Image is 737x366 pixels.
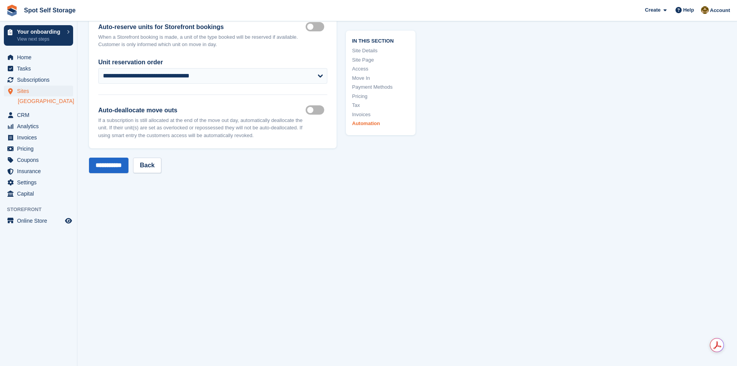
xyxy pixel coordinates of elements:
a: menu [4,143,73,154]
span: Online Store [17,215,63,226]
a: menu [4,155,73,165]
span: Sites [17,86,63,96]
p: View next steps [17,36,63,43]
a: Site Details [352,47,409,55]
img: Manoj Dubey [701,6,709,14]
a: menu [4,215,73,226]
label: Auto reserve on storefront [306,26,327,27]
a: Spot Self Storage [21,4,79,17]
a: Tax [352,101,409,109]
p: If a subscription is still allocated at the end of the move out day, automatically deallocate the... [98,117,306,139]
label: Auto-reserve units for Storefront bookings [98,22,306,32]
a: Automation [352,120,409,127]
a: menu [4,74,73,85]
a: menu [4,52,73,63]
a: Invoices [352,110,409,118]
span: Coupons [17,155,63,165]
a: menu [4,110,73,120]
a: Back [133,158,161,173]
p: When a Storefront booking is made, a unit of the type booked will be reserved if available. Custo... [98,33,306,48]
a: menu [4,177,73,188]
span: Pricing [17,143,63,154]
a: menu [4,121,73,132]
span: CRM [17,110,63,120]
span: Invoices [17,132,63,143]
a: [GEOGRAPHIC_DATA] [18,98,73,105]
span: Help [683,6,694,14]
a: menu [4,132,73,143]
span: Tasks [17,63,63,74]
a: Preview store [64,216,73,225]
span: Settings [17,177,63,188]
span: In this section [352,36,409,44]
span: Create [645,6,660,14]
label: Auto-deallocate move outs [98,106,306,115]
span: Capital [17,188,63,199]
a: menu [4,86,73,96]
a: Your onboarding View next steps [4,25,73,46]
label: Auto deallocate move outs [306,110,327,111]
span: Subscriptions [17,74,63,85]
a: Site Page [352,56,409,64]
p: Your onboarding [17,29,63,34]
span: Home [17,52,63,63]
a: menu [4,188,73,199]
span: Analytics [17,121,63,132]
a: Access [352,65,409,73]
a: Pricing [352,92,409,100]
a: menu [4,63,73,74]
span: Account [710,7,730,14]
label: Unit reservation order [98,58,327,67]
span: Storefront [7,206,77,213]
a: Move In [352,74,409,82]
a: Payment Methods [352,83,409,91]
a: menu [4,166,73,177]
img: stora-icon-8386f47178a22dfd0bd8f6a31ec36ba5ce8667c1dd55bd0f319d3a0aa187defe.svg [6,5,18,16]
span: Insurance [17,166,63,177]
